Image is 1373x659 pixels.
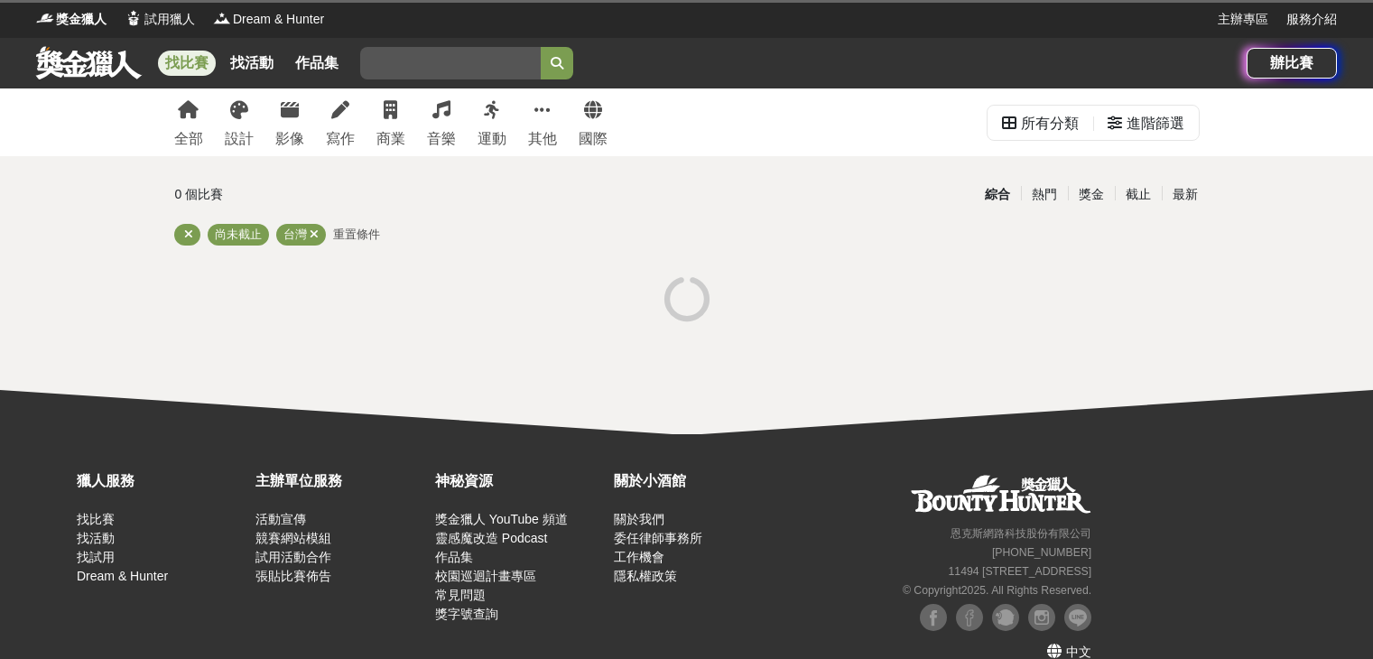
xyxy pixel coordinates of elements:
div: 截止 [1115,179,1162,210]
div: 其他 [528,128,557,150]
small: 11494 [STREET_ADDRESS] [949,565,1092,578]
a: 關於我們 [614,512,664,526]
span: 重置條件 [333,227,380,241]
div: 所有分類 [1021,106,1079,142]
a: 工作機會 [614,550,664,564]
div: 全部 [174,128,203,150]
div: 商業 [376,128,405,150]
a: 常見問題 [435,588,486,602]
a: 校園巡迴計畫專區 [435,569,536,583]
div: 國際 [579,128,608,150]
img: Logo [213,9,231,27]
div: 熱門 [1021,179,1068,210]
img: Facebook [956,604,983,631]
a: 獎金獵人 YouTube 頻道 [435,512,568,526]
a: 找比賽 [77,512,115,526]
a: 服務介紹 [1286,10,1337,29]
div: 獎金 [1068,179,1115,210]
div: 獵人服務 [77,470,246,492]
a: Logo試用獵人 [125,10,195,29]
small: 恩克斯網路科技股份有限公司 [951,527,1091,540]
span: 中文 [1066,645,1091,659]
a: 隱私權政策 [614,569,677,583]
a: 影像 [275,88,304,156]
span: 台灣 [283,227,307,241]
a: Dream & Hunter [77,569,168,583]
div: 最新 [1162,179,1209,210]
a: 其他 [528,88,557,156]
a: Logo獎金獵人 [36,10,107,29]
a: 寫作 [326,88,355,156]
a: 找活動 [223,51,281,76]
div: 0 個比賽 [175,179,515,210]
a: 獎字號查詢 [435,607,498,621]
img: Logo [36,9,54,27]
a: 全部 [174,88,203,156]
small: [PHONE_NUMBER] [992,546,1091,559]
a: 找活動 [77,531,115,545]
a: 找試用 [77,550,115,564]
div: 綜合 [974,179,1021,210]
span: 獎金獵人 [56,10,107,29]
a: 主辦專區 [1218,10,1268,29]
div: 主辦單位服務 [255,470,425,492]
a: 試用活動合作 [255,550,331,564]
a: 活動宣傳 [255,512,306,526]
div: 關於小酒館 [614,470,784,492]
a: 辦比賽 [1247,48,1337,79]
a: 靈感魔改造 Podcast [435,531,547,545]
a: 找比賽 [158,51,216,76]
a: 競賽網站模組 [255,531,331,545]
img: LINE [1064,604,1091,631]
div: 影像 [275,128,304,150]
div: 神秘資源 [435,470,605,492]
span: 尚未截止 [215,227,262,241]
a: 商業 [376,88,405,156]
img: Instagram [1028,604,1055,631]
a: 張貼比賽佈告 [255,569,331,583]
a: 運動 [478,88,506,156]
img: Facebook [920,604,947,631]
a: 設計 [225,88,254,156]
img: Logo [125,9,143,27]
span: Dream & Hunter [233,10,324,29]
span: 試用獵人 [144,10,195,29]
a: 音樂 [427,88,456,156]
a: 國際 [579,88,608,156]
a: 作品集 [435,550,473,564]
div: 進階篩選 [1127,106,1184,142]
div: 音樂 [427,128,456,150]
small: © Copyright 2025 . All Rights Reserved. [903,584,1091,597]
a: 作品集 [288,51,346,76]
div: 運動 [478,128,506,150]
a: LogoDream & Hunter [213,10,324,29]
div: 寫作 [326,128,355,150]
div: 設計 [225,128,254,150]
a: 委任律師事務所 [614,531,702,545]
img: Plurk [992,604,1019,631]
